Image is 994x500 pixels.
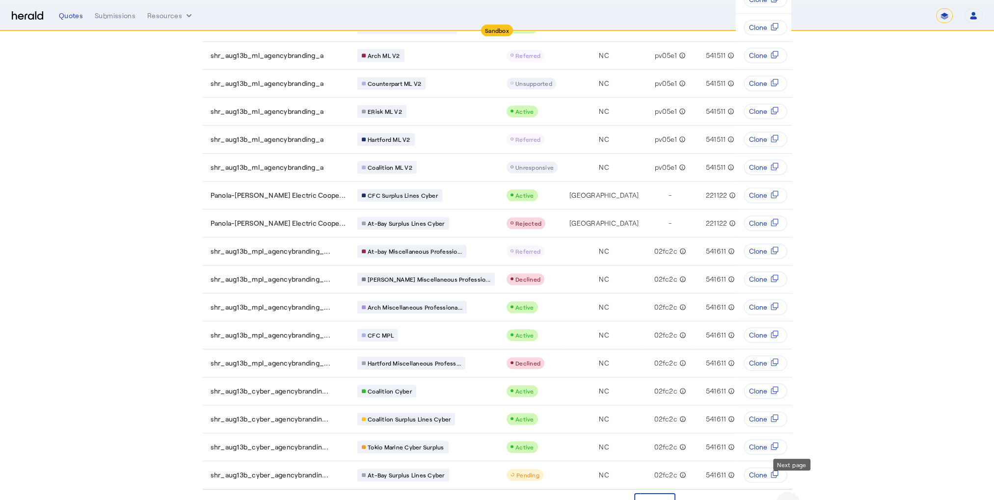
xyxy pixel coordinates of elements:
[725,51,734,60] mat-icon: info_outline
[368,471,445,479] span: At-Bay Surplus Lines Cyber
[677,442,686,452] mat-icon: info_outline
[147,11,194,21] button: Resources dropdown menu
[726,330,735,340] mat-icon: info_outline
[211,302,330,312] span: shr_aug13b_mpl_agencybranding_...
[515,52,540,59] span: Referred
[677,386,686,396] mat-icon: info_outline
[515,332,534,339] span: Active
[599,274,609,284] span: NC
[481,25,513,36] div: Sandbox
[677,470,686,480] mat-icon: info_outline
[655,79,677,88] span: pv05e1
[706,246,726,256] span: 541611
[211,386,328,396] span: shr_aug13b_cyber_agencybrandin...
[706,274,726,284] span: 541611
[744,20,788,35] button: Clone
[726,358,735,368] mat-icon: info_outline
[211,190,346,200] span: Panola-[PERSON_NAME] Electric Coope...
[744,187,788,203] button: Clone
[706,106,726,116] span: 541511
[749,330,767,340] span: Clone
[706,330,726,340] span: 541611
[744,215,788,231] button: Clone
[368,331,394,339] span: CFC MPL
[211,358,330,368] span: shr_aug13b_mpl_agencybranding_...
[95,11,135,21] div: Submissions
[211,246,330,256] span: shr_aug13b_mpl_agencybranding_...
[706,79,726,88] span: 541511
[515,416,534,422] span: Active
[515,248,540,255] span: Referred
[368,415,451,423] span: Coalition Surplus Lines Cyber
[655,51,677,60] span: pv05e1
[677,79,686,88] mat-icon: info_outline
[515,388,534,395] span: Active
[677,162,686,172] mat-icon: info_outline
[725,106,734,116] mat-icon: info_outline
[599,79,609,88] span: NC
[749,470,767,480] span: Clone
[368,79,421,87] span: Counterpart ML V2
[599,162,609,172] span: NC
[655,106,677,116] span: pv05e1
[599,51,609,60] span: NC
[749,79,767,88] span: Clone
[744,299,788,315] button: Clone
[749,386,767,396] span: Clone
[677,51,686,60] mat-icon: info_outline
[368,275,490,283] span: [PERSON_NAME] Miscellaneous Professio...
[12,11,43,21] img: Herald Logo
[599,246,609,256] span: NC
[749,23,767,32] span: Clone
[654,274,677,284] span: 02fc2c
[599,330,609,340] span: NC
[515,192,534,199] span: Active
[368,191,438,199] span: CFC Surplus Lines Cyber
[749,51,767,60] span: Clone
[677,106,686,116] mat-icon: info_outline
[515,136,540,143] span: Referred
[516,472,539,478] span: Pending
[654,246,677,256] span: 02fc2c
[749,162,767,172] span: Clone
[706,302,726,312] span: 541611
[706,442,726,452] span: 541611
[368,107,402,115] span: ERisk ML V2
[569,190,639,200] span: [GEOGRAPHIC_DATA]
[749,246,767,256] span: Clone
[744,48,788,63] button: Clone
[368,303,462,311] span: Arch Miscellaneous Professiona...
[744,383,788,399] button: Clone
[726,442,735,452] mat-icon: info_outline
[706,190,727,200] span: 221122
[654,302,677,312] span: 02fc2c
[727,218,736,228] mat-icon: info_outline
[726,302,735,312] mat-icon: info_outline
[749,414,767,424] span: Clone
[725,134,734,144] mat-icon: info_outline
[744,355,788,371] button: Clone
[744,327,788,343] button: Clone
[368,52,400,59] span: Arch ML V2
[599,106,609,116] span: NC
[599,386,609,396] span: NC
[669,218,672,228] span: -
[726,414,735,424] mat-icon: info_outline
[744,439,788,455] button: Clone
[726,246,735,256] mat-icon: info_outline
[599,134,609,144] span: NC
[211,218,346,228] span: Panola-[PERSON_NAME] Electric Coope...
[599,302,609,312] span: NC
[669,190,672,200] span: -
[706,414,726,424] span: 541611
[744,76,788,91] button: Clone
[744,132,788,147] button: Clone
[749,274,767,284] span: Clone
[368,359,461,367] span: Hartford Miscellaneous Profess...
[515,108,534,115] span: Active
[727,190,736,200] mat-icon: info_outline
[599,358,609,368] span: NC
[677,414,686,424] mat-icon: info_outline
[599,470,609,480] span: NC
[677,358,686,368] mat-icon: info_outline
